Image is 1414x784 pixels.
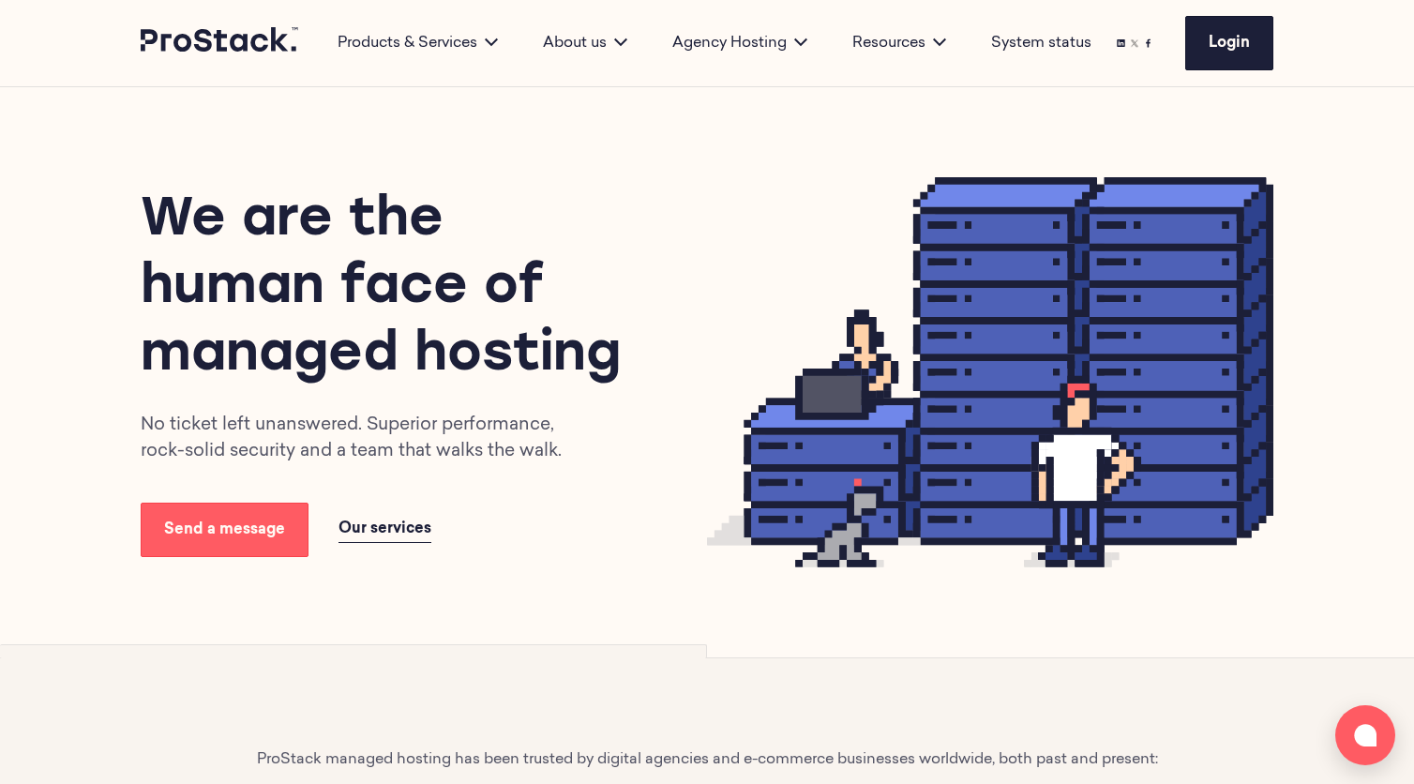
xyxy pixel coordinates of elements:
[141,188,639,390] h1: We are the human face of managed hosting
[830,32,969,54] div: Resources
[141,413,590,465] p: No ticket left unanswered. Superior performance, rock-solid security and a team that walks the walk.
[257,748,1158,771] p: ProStack managed hosting has been trusted by digital agencies and e-commerce businesses worldwide...
[650,32,830,54] div: Agency Hosting
[164,522,285,537] span: Send a message
[1185,16,1273,70] a: Login
[315,32,520,54] div: Products & Services
[141,503,308,557] a: Send a message
[520,32,650,54] div: About us
[338,521,431,536] span: Our services
[141,27,300,59] a: Prostack logo
[1209,36,1250,51] span: Login
[338,516,431,543] a: Our services
[1335,705,1395,765] button: Open chat window
[991,32,1091,54] a: System status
